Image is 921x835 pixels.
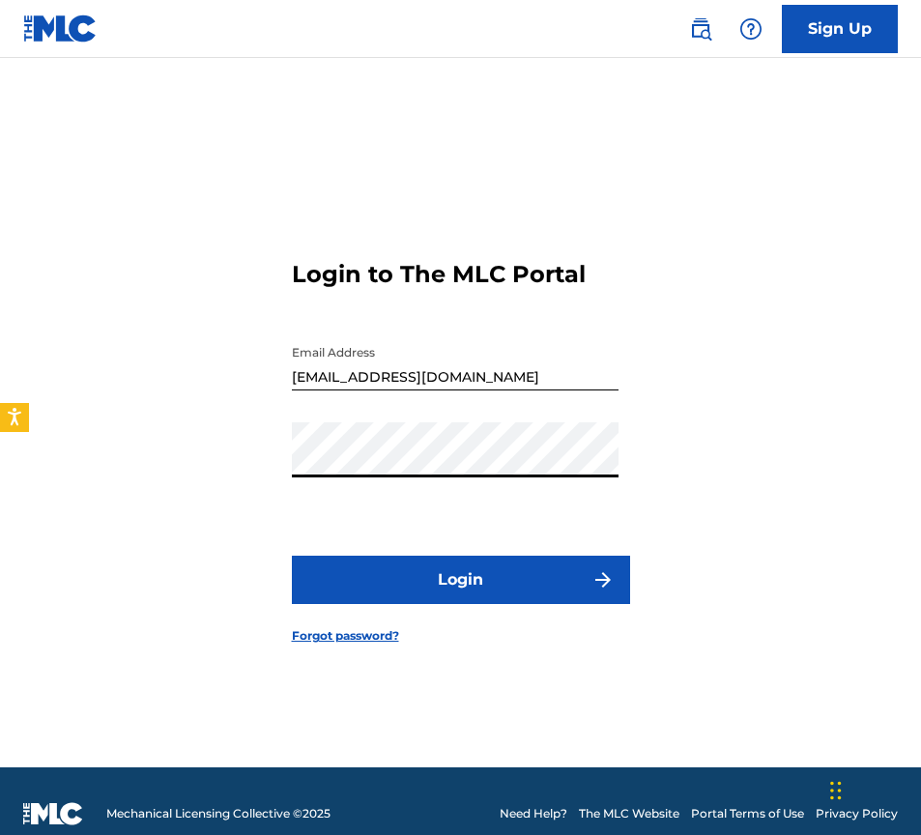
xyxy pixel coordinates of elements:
[732,10,770,48] div: Help
[23,14,98,43] img: MLC Logo
[830,762,842,820] div: Drag
[816,805,898,822] a: Privacy Policy
[292,556,630,604] button: Login
[739,17,763,41] img: help
[500,805,567,822] a: Need Help?
[579,805,679,822] a: The MLC Website
[23,802,83,825] img: logo
[591,568,615,591] img: f7272a7cc735f4ea7f67.svg
[681,10,720,48] a: Public Search
[691,805,804,822] a: Portal Terms of Use
[292,260,586,289] h3: Login to The MLC Portal
[292,627,399,645] a: Forgot password?
[782,5,898,53] a: Sign Up
[824,742,921,835] iframe: Chat Widget
[689,17,712,41] img: search
[106,805,331,822] span: Mechanical Licensing Collective © 2025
